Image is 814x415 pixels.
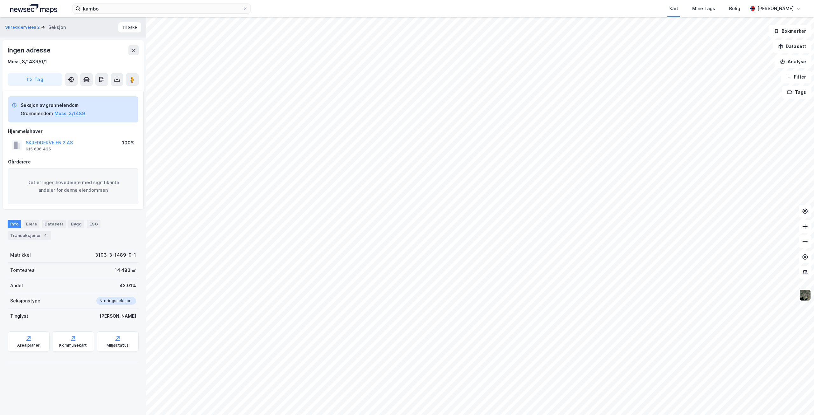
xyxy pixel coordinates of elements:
div: Transaksjoner [8,231,51,240]
button: Tags [782,86,811,99]
div: Seksjonstype [10,297,40,305]
div: Kontrollprogram for chat [782,384,814,415]
div: Hjemmelshaver [8,128,138,135]
div: Info [8,220,21,228]
div: Det er ingen hovedeiere med signifikante andeler for denne eiendommen [8,168,138,204]
button: Tilbake [118,22,141,32]
div: Matrikkel [10,251,31,259]
div: Bolig [729,5,740,12]
button: Filter [781,71,811,83]
button: Datasett [773,40,811,53]
div: 4 [42,232,49,239]
div: Eiere [24,220,39,228]
div: [PERSON_NAME] [100,312,136,320]
div: 42.01% [120,282,136,289]
div: Kommunekart [59,343,87,348]
button: Analyse [775,55,811,68]
div: Gårdeiere [8,158,138,166]
button: Skredderveien 2 [5,24,41,31]
button: Moss, 3/1489 [54,110,85,117]
iframe: Chat Widget [782,384,814,415]
div: ESG [87,220,100,228]
div: Datasett [42,220,66,228]
button: Tag [8,73,62,86]
div: Seksjon [48,24,66,31]
div: [PERSON_NAME] [757,5,794,12]
div: 100% [122,139,135,147]
div: Miljøstatus [107,343,129,348]
div: 3103-3-1489-0-1 [95,251,136,259]
div: Andel [10,282,23,289]
img: 9k= [799,289,811,301]
div: Bygg [68,220,84,228]
button: Bokmerker [769,25,811,38]
div: Grunneiendom [21,110,53,117]
div: Ingen adresse [8,45,52,55]
div: Tomteareal [10,266,36,274]
div: 14 483 ㎡ [115,266,136,274]
div: Kart [669,5,678,12]
div: Moss, 3/1489/0/1 [8,58,47,66]
div: Seksjon av grunneiendom [21,101,85,109]
div: Mine Tags [692,5,715,12]
div: 915 686 435 [26,147,51,152]
div: Arealplaner [17,343,40,348]
div: Tinglyst [10,312,28,320]
input: Søk på adresse, matrikkel, gårdeiere, leietakere eller personer [80,4,243,13]
img: logo.a4113a55bc3d86da70a041830d287a7e.svg [10,4,57,13]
